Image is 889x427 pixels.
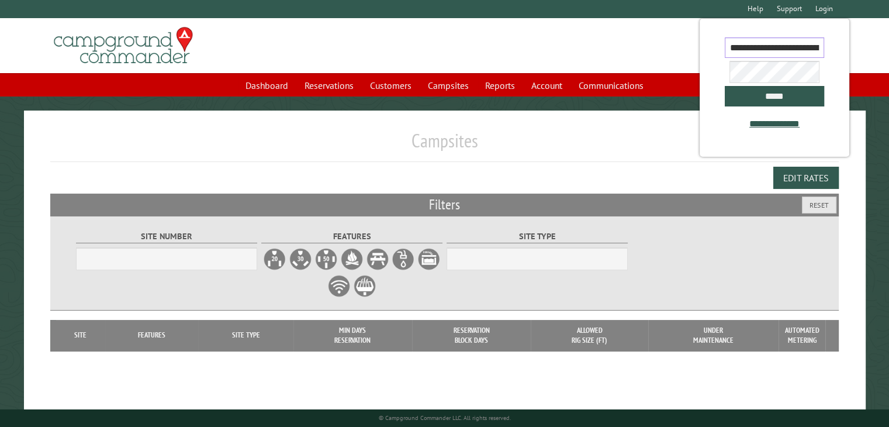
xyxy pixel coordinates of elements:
[50,129,839,161] h1: Campsites
[50,194,839,216] h2: Filters
[198,320,293,351] th: Site Type
[289,247,312,271] label: 30A Electrical Hookup
[392,247,415,271] label: Water Hookup
[56,320,105,351] th: Site
[76,230,258,243] label: Site Number
[802,197,836,213] button: Reset
[261,230,443,243] label: Features
[263,247,286,271] label: 20A Electrical Hookup
[531,320,648,351] th: Allowed Rig Size (ft)
[293,320,412,351] th: Min Days Reservation
[773,167,839,189] button: Edit Rates
[524,74,569,97] a: Account
[327,274,351,298] label: WiFi Service
[421,74,476,97] a: Campsites
[447,230,628,243] label: Site Type
[572,74,651,97] a: Communications
[105,320,199,351] th: Features
[50,23,196,68] img: Campground Commander
[238,74,295,97] a: Dashboard
[314,247,338,271] label: 50A Electrical Hookup
[366,247,389,271] label: Picnic Table
[648,320,779,351] th: Under Maintenance
[363,74,418,97] a: Customers
[478,74,522,97] a: Reports
[779,320,825,351] th: Automated metering
[417,247,441,271] label: Sewer Hookup
[353,274,376,298] label: Grill
[412,320,531,351] th: Reservation Block Days
[379,414,511,422] small: © Campground Commander LLC. All rights reserved.
[340,247,364,271] label: Firepit
[298,74,361,97] a: Reservations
